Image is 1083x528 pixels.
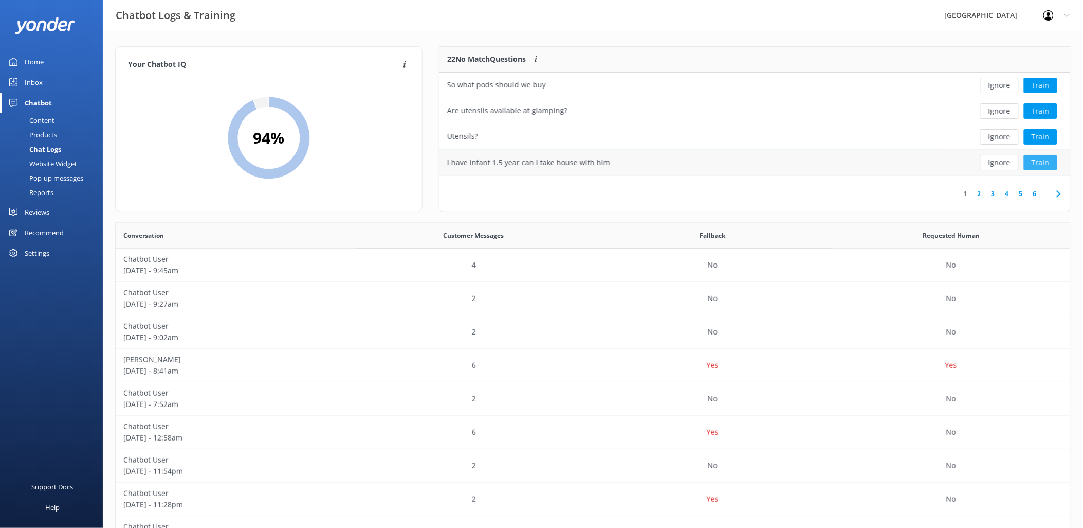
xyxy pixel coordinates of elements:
div: row [439,98,1070,124]
div: Products [6,128,57,142]
a: Reports [6,185,103,200]
div: Content [6,113,54,128]
p: 22 No Match Questions [447,54,526,65]
a: 3 [986,189,1000,199]
p: No [946,460,956,471]
div: Home [25,51,44,72]
div: row [116,483,1071,516]
div: Support Docs [32,477,74,497]
a: Products [6,128,103,142]
div: row [439,73,1070,98]
a: 6 [1028,189,1042,199]
p: Yes [945,360,957,371]
div: row [116,349,1071,382]
p: 4 [472,259,476,271]
a: Pop-up messages [6,171,103,185]
div: Reviews [25,202,49,222]
div: row [439,124,1070,150]
p: Chatbot User [123,287,347,298]
p: No [708,259,718,271]
a: 5 [1014,189,1028,199]
p: Chatbot User [123,488,347,499]
div: Are utensils available at glamping? [447,105,567,116]
a: 4 [1000,189,1014,199]
p: No [708,293,718,304]
p: Chatbot User [123,421,347,432]
h4: Your Chatbot IQ [128,59,400,71]
div: Pop-up messages [6,171,83,185]
p: No [946,427,956,438]
button: Train [1024,129,1057,145]
button: Ignore [980,78,1019,93]
p: Yes [707,494,719,505]
button: Ignore [980,155,1019,170]
div: Help [45,497,60,518]
p: [PERSON_NAME] [123,354,347,365]
p: 2 [472,460,476,471]
p: 6 [472,360,476,371]
h3: Chatbot Logs & Training [116,7,235,24]
p: [DATE] - 11:54pm [123,466,347,477]
button: Train [1024,155,1057,170]
span: Customer Messages [444,231,504,240]
a: 1 [959,189,972,199]
p: [DATE] - 9:27am [123,298,347,310]
p: 6 [472,427,476,438]
p: Yes [707,427,719,438]
p: [DATE] - 12:58am [123,432,347,444]
div: Reports [6,185,53,200]
button: Ignore [980,129,1019,145]
p: 2 [472,326,476,338]
span: Conversation [123,231,164,240]
div: Utensils? [447,131,478,142]
p: [DATE] - 8:41am [123,365,347,377]
p: Yes [707,360,719,371]
div: Recommend [25,222,64,243]
p: [DATE] - 9:45am [123,265,347,276]
a: Chat Logs [6,142,103,156]
p: Chatbot User [123,388,347,399]
a: Content [6,113,103,128]
p: Chatbot User [123,321,347,332]
div: row [439,150,1070,175]
div: Chat Logs [6,142,61,156]
p: No [708,326,718,338]
p: [DATE] - 7:52am [123,399,347,410]
p: 2 [472,293,476,304]
div: row [116,449,1071,483]
img: yonder-white-logo.png [15,17,75,34]
div: So what pods should we buy [447,79,546,91]
div: row [116,282,1071,315]
button: Ignore [980,103,1019,119]
h2: 94 % [253,126,285,150]
div: row [116,416,1071,449]
div: row [116,382,1071,416]
div: Chatbot [25,93,52,113]
div: row [116,249,1071,282]
p: Chatbot User [123,254,347,265]
span: Fallback [700,231,725,240]
p: 2 [472,393,476,404]
p: No [946,326,956,338]
p: No [946,259,956,271]
p: Chatbot User [123,454,347,466]
p: No [946,494,956,505]
p: 2 [472,494,476,505]
p: No [946,393,956,404]
p: [DATE] - 11:28pm [123,499,347,511]
p: [DATE] - 9:02am [123,332,347,343]
button: Train [1024,78,1057,93]
div: grid [439,73,1070,175]
button: Train [1024,103,1057,119]
div: I have infant 1.5 year can I take house with him [447,157,610,168]
div: Website Widget [6,156,77,171]
a: Website Widget [6,156,103,171]
a: 2 [972,189,986,199]
div: row [116,315,1071,349]
p: No [946,293,956,304]
p: No [708,460,718,471]
div: Settings [25,243,49,263]
span: Requested Human [923,231,980,240]
div: Inbox [25,72,43,93]
p: No [708,393,718,404]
